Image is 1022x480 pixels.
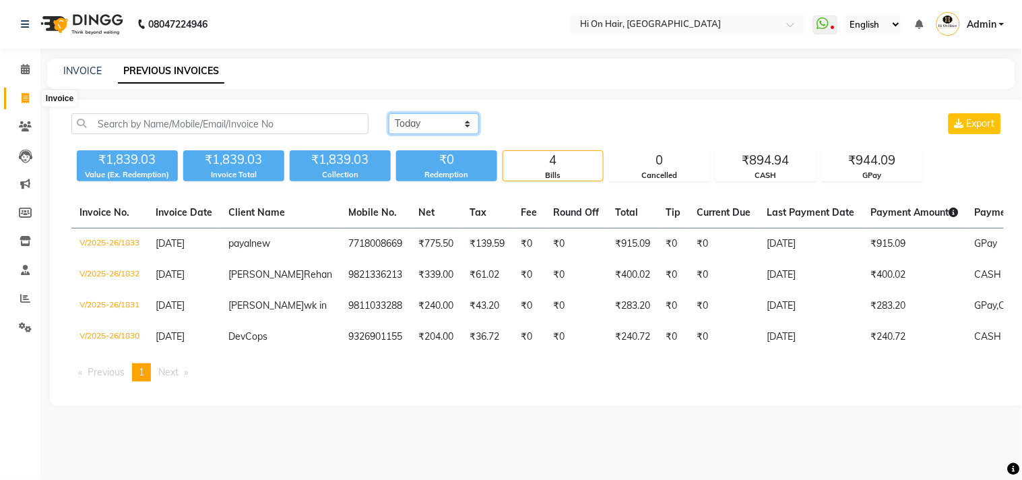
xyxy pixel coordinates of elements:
td: ₹283.20 [607,291,658,322]
span: Round Off [553,206,599,218]
td: ₹400.02 [607,260,658,291]
div: Bills [503,170,603,181]
div: GPay [823,170,922,181]
td: [DATE] [759,260,863,291]
span: Export [967,117,995,129]
div: ₹0 [396,150,497,169]
span: [PERSON_NAME] [228,299,304,311]
div: CASH [716,170,816,181]
td: ₹240.72 [607,322,658,353]
td: ₹0 [658,322,689,353]
td: ₹204.00 [410,322,461,353]
span: Net [418,206,435,218]
td: ₹0 [513,260,545,291]
span: Client Name [228,206,285,218]
span: Current Due [697,206,751,218]
span: Admin [967,18,996,32]
div: 0 [610,151,709,170]
div: Cancelled [610,170,709,181]
td: [DATE] [759,291,863,322]
td: ₹0 [658,291,689,322]
div: ₹1,839.03 [290,150,391,169]
td: 9821336213 [340,260,410,291]
td: ₹400.02 [863,260,967,291]
div: Collection [290,169,391,181]
div: Value (Ex. Redemption) [77,169,178,181]
img: Admin [936,12,960,36]
td: ₹0 [545,291,607,322]
td: V/2025-26/1831 [71,291,148,322]
span: Dev [228,330,245,342]
td: ₹0 [513,322,545,353]
span: GPay, [975,299,999,311]
td: ₹36.72 [461,322,513,353]
div: 4 [503,151,603,170]
nav: Pagination [71,363,1004,382]
td: V/2025-26/1833 [71,229,148,260]
td: ₹0 [545,260,607,291]
td: V/2025-26/1832 [71,260,148,291]
span: CASH [975,330,1002,342]
td: ₹915.09 [607,229,658,260]
span: [DATE] [156,237,185,249]
td: ₹0 [689,229,759,260]
b: 08047224946 [148,5,207,43]
td: [DATE] [759,322,863,353]
td: ₹0 [689,260,759,291]
span: Invoice Date [156,206,212,218]
td: 9326901155 [340,322,410,353]
span: Rehan [304,268,332,280]
div: ₹944.09 [823,151,922,170]
span: CASH [975,268,1002,280]
td: ₹0 [658,229,689,260]
span: wk in [304,299,327,311]
span: new [251,237,270,249]
span: Fee [521,206,537,218]
td: ₹0 [689,291,759,322]
span: GPay [975,237,998,249]
td: 7718008669 [340,229,410,260]
td: ₹0 [513,291,545,322]
td: ₹283.20 [863,291,967,322]
div: ₹894.94 [716,151,816,170]
span: 1 [139,366,144,378]
span: Tax [470,206,486,218]
td: ₹61.02 [461,260,513,291]
span: Mobile No. [348,206,397,218]
td: ₹139.59 [461,229,513,260]
td: ₹240.72 [863,322,967,353]
span: Payment Amount [871,206,959,218]
span: [PERSON_NAME] [228,268,304,280]
span: [DATE] [156,268,185,280]
span: Cops [245,330,267,342]
span: [DATE] [156,299,185,311]
button: Export [949,113,1001,134]
img: logo [34,5,127,43]
td: ₹0 [513,229,545,260]
td: ₹0 [689,322,759,353]
span: Last Payment Date [767,206,855,218]
span: Total [615,206,638,218]
td: ₹43.20 [461,291,513,322]
td: V/2025-26/1830 [71,322,148,353]
td: ₹915.09 [863,229,967,260]
td: ₹0 [658,260,689,291]
td: ₹0 [545,322,607,353]
div: Redemption [396,169,497,181]
td: [DATE] [759,229,863,260]
td: ₹775.50 [410,229,461,260]
span: Next [158,366,179,378]
div: Invoice Total [183,169,284,181]
span: Tip [666,206,681,218]
a: PREVIOUS INVOICES [118,59,224,84]
td: ₹240.00 [410,291,461,322]
div: ₹1,839.03 [183,150,284,169]
td: ₹339.00 [410,260,461,291]
span: Previous [88,366,125,378]
span: [DATE] [156,330,185,342]
div: Invoice [42,90,77,107]
td: 9811033288 [340,291,410,322]
div: ₹1,839.03 [77,150,178,169]
input: Search by Name/Mobile/Email/Invoice No [71,113,369,134]
span: Invoice No. [79,206,129,218]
